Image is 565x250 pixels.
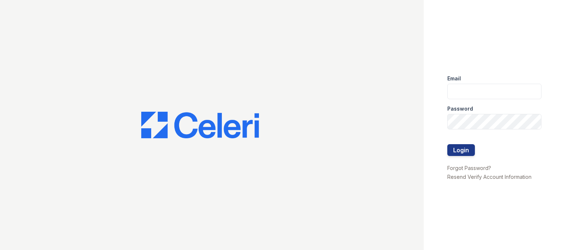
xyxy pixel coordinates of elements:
[447,174,532,180] a: Resend Verify Account Information
[447,165,491,171] a: Forgot Password?
[447,75,461,82] label: Email
[141,112,259,138] img: CE_Logo_Blue-a8612792a0a2168367f1c8372b55b34899dd931a85d93a1a3d3e32e68fde9ad4.png
[447,105,473,112] label: Password
[447,144,475,156] button: Login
